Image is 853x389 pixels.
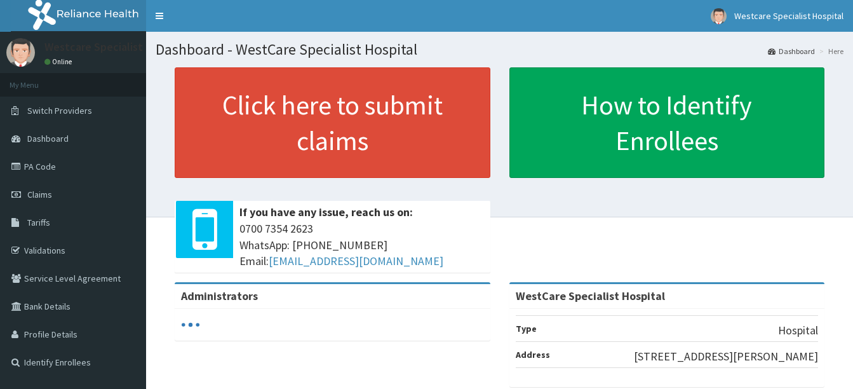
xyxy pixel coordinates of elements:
b: Administrators [181,289,258,303]
a: How to Identify Enrollees [509,67,825,178]
b: If you have any issue, reach us on: [239,205,413,219]
b: Type [516,323,537,334]
p: Hospital [778,322,818,339]
img: User Image [6,38,35,67]
p: Westcare Specialist Hospital [44,41,187,53]
a: [EMAIL_ADDRESS][DOMAIN_NAME] [269,254,443,268]
a: Online [44,57,75,66]
span: Dashboard [27,133,69,144]
a: Dashboard [768,46,815,57]
span: Switch Providers [27,105,92,116]
b: Address [516,349,550,360]
p: [STREET_ADDRESS][PERSON_NAME] [634,348,818,365]
span: Westcare Specialist Hospital [734,10,843,22]
img: User Image [711,8,727,24]
strong: WestCare Specialist Hospital [516,289,665,303]
a: Click here to submit claims [175,67,490,178]
span: Claims [27,189,52,200]
span: Tariffs [27,217,50,228]
h1: Dashboard - WestCare Specialist Hospital [156,41,843,58]
span: 0700 7354 2623 WhatsApp: [PHONE_NUMBER] Email: [239,221,484,270]
svg: audio-loading [181,315,200,334]
li: Here [816,46,843,57]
